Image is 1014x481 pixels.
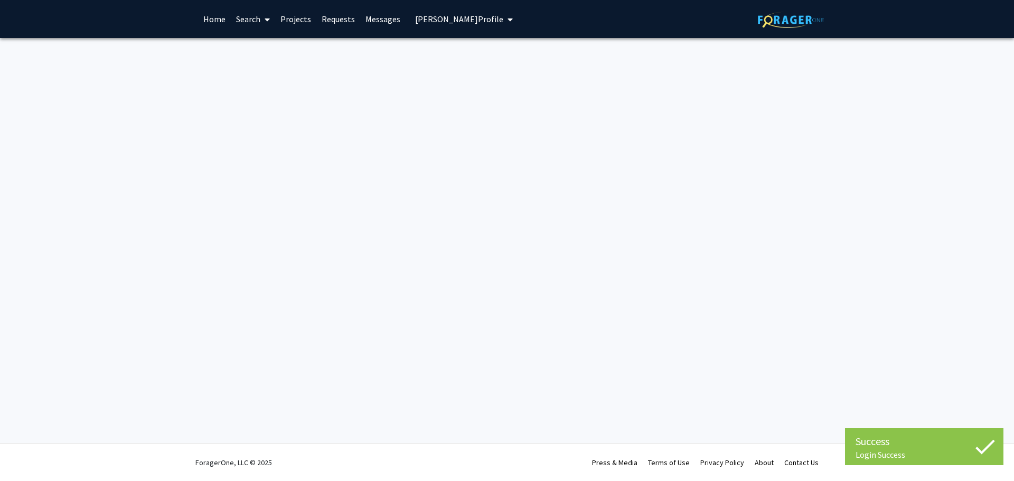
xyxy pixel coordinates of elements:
[195,444,272,481] div: ForagerOne, LLC © 2025
[360,1,406,37] a: Messages
[415,14,503,24] span: [PERSON_NAME] Profile
[856,449,993,460] div: Login Success
[198,1,231,37] a: Home
[700,458,744,467] a: Privacy Policy
[758,12,824,28] img: ForagerOne Logo
[755,458,774,467] a: About
[316,1,360,37] a: Requests
[856,433,993,449] div: Success
[231,1,275,37] a: Search
[275,1,316,37] a: Projects
[648,458,690,467] a: Terms of Use
[592,458,637,467] a: Press & Media
[784,458,819,467] a: Contact Us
